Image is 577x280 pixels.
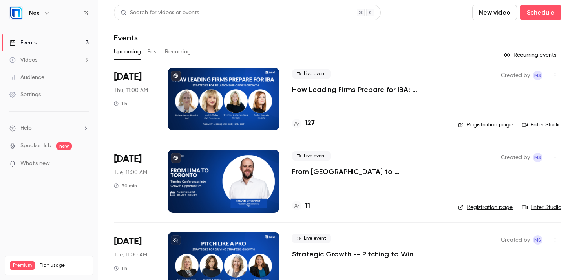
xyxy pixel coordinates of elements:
span: Melissa Strauss [533,153,542,162]
h6: Nexl [29,9,40,17]
span: new [56,142,72,150]
span: MS [534,153,541,162]
span: Created by [501,71,530,80]
span: Live event [292,69,331,79]
a: From [GEOGRAPHIC_DATA] to [GEOGRAPHIC_DATA]: Turning Conferences into Growth Opportunities [292,167,446,176]
span: [DATE] [114,71,142,83]
div: 30 min [114,183,137,189]
span: [DATE] [114,235,142,248]
button: Recurring events [500,49,561,61]
button: Schedule [520,5,561,20]
a: Enter Studio [522,203,561,211]
span: Live event [292,234,331,243]
span: Premium [10,261,35,270]
h1: Events [114,33,138,42]
span: Tue, 11:00 AM [114,251,147,259]
button: Recurring [165,46,191,58]
a: How Leading Firms Prepare for IBA: Strategies for Relationship-Driven Growth [292,85,446,94]
span: Help [20,124,32,132]
span: [DATE] [114,153,142,165]
a: Registration page [458,203,513,211]
a: 11 [292,201,310,211]
span: Live event [292,151,331,161]
a: SpeakerHub [20,142,51,150]
span: What's new [20,159,50,168]
button: Past [147,46,159,58]
div: Audience [9,73,44,81]
span: Created by [501,235,530,245]
div: 1 h [114,101,127,107]
span: Thu, 11:00 AM [114,86,148,94]
span: Plan usage [40,262,88,269]
div: Aug 26 Tue, 11:00 AM (America/Chicago) [114,150,155,212]
div: 1 h [114,265,127,271]
span: Melissa Strauss [533,235,542,245]
a: Enter Studio [522,121,561,129]
span: Tue, 11:00 AM [114,168,147,176]
span: MS [534,235,541,245]
h4: 11 [305,201,310,211]
li: help-dropdown-opener [9,124,89,132]
a: Strategic Growth -- Pitching to Win [292,249,413,259]
button: New video [472,5,517,20]
span: Melissa Strauss [533,71,542,80]
div: Videos [9,56,37,64]
div: Aug 14 Thu, 11:00 AM (America/Chicago) [114,68,155,130]
div: Settings [9,91,41,99]
span: Created by [501,153,530,162]
a: Registration page [458,121,513,129]
div: Events [9,39,37,47]
h4: 127 [305,118,315,129]
a: 127 [292,118,315,129]
span: MS [534,71,541,80]
div: Search for videos or events [121,9,199,17]
img: Nexl [10,7,22,19]
button: Upcoming [114,46,141,58]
